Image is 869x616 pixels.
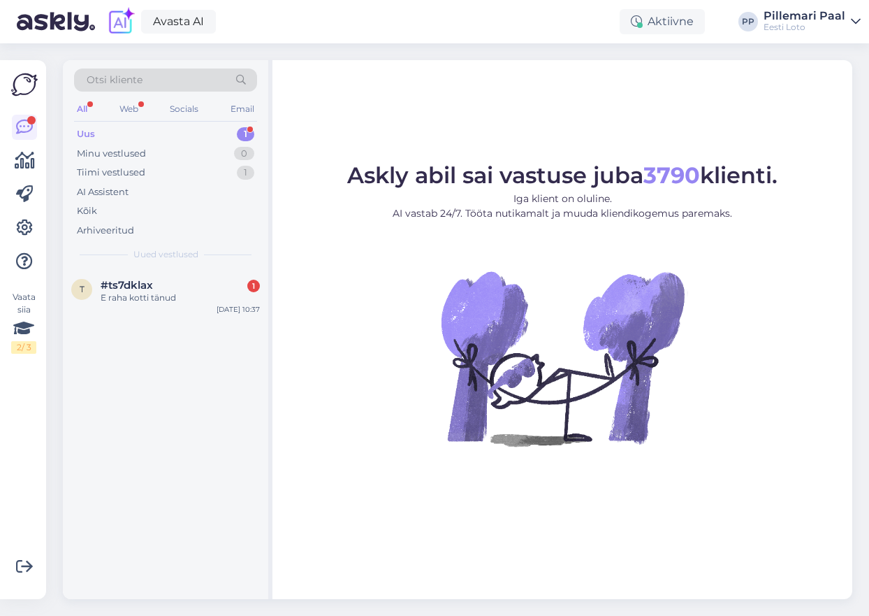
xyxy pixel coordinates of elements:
[764,22,845,33] div: Eesti Loto
[738,12,758,31] div: PP
[77,204,97,218] div: Kõik
[101,279,153,292] span: #ts7dklax
[234,147,254,161] div: 0
[106,7,136,36] img: explore-ai
[117,100,141,118] div: Web
[237,127,254,141] div: 1
[11,341,36,354] div: 2 / 3
[764,10,845,22] div: Pillemari Paal
[11,71,38,98] img: Askly Logo
[77,147,146,161] div: Minu vestlused
[80,284,85,294] span: t
[77,127,95,141] div: Uus
[620,9,705,34] div: Aktiivne
[764,10,861,33] a: Pillemari PaalEesti Loto
[141,10,216,34] a: Avasta AI
[74,100,90,118] div: All
[228,100,257,118] div: Email
[237,166,254,180] div: 1
[167,100,201,118] div: Socials
[11,291,36,354] div: Vaata siia
[247,280,260,292] div: 1
[77,166,145,180] div: Tiimi vestlused
[643,162,700,189] b: 3790
[133,248,198,261] span: Uued vestlused
[77,185,129,199] div: AI Assistent
[87,73,143,87] span: Otsi kliente
[347,162,777,189] span: Askly abil sai vastuse juba klienti.
[101,292,260,304] div: E raha kotti tänud
[347,192,777,221] p: Iga klient on oluline. AI vastab 24/7. Tööta nutikamalt ja muuda kliendikogemus paremaks.
[437,232,688,484] img: No Chat active
[77,224,134,238] div: Arhiveeritud
[217,304,260,315] div: [DATE] 10:37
